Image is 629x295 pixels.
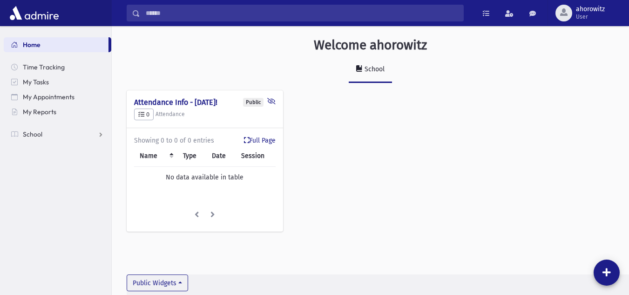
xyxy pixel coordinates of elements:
[4,75,111,89] a: My Tasks
[206,145,236,167] th: Date
[127,274,188,291] button: Public Widgets
[134,109,276,121] h5: Attendance
[23,63,65,71] span: Time Tracking
[4,60,111,75] a: Time Tracking
[140,5,463,21] input: Search
[23,78,49,86] span: My Tasks
[236,145,276,167] th: Session
[7,4,61,22] img: AdmirePro
[243,98,264,107] div: Public
[134,98,276,107] h4: Attendance Info - [DATE]!
[4,104,111,119] a: My Reports
[23,93,74,101] span: My Appointments
[349,57,392,83] a: School
[363,65,385,73] div: School
[23,130,42,138] span: School
[23,41,41,49] span: Home
[177,145,206,167] th: Type
[576,13,605,21] span: User
[314,37,427,53] h3: Welcome ahorowitz
[4,127,111,142] a: School
[244,136,276,145] a: Full Page
[4,37,108,52] a: Home
[134,167,276,188] td: No data available in table
[138,111,149,118] span: 0
[23,108,56,116] span: My Reports
[134,136,276,145] div: Showing 0 to 0 of 0 entries
[4,89,111,104] a: My Appointments
[134,109,154,121] button: 0
[576,6,605,13] span: ahorowitz
[134,145,177,167] th: Name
